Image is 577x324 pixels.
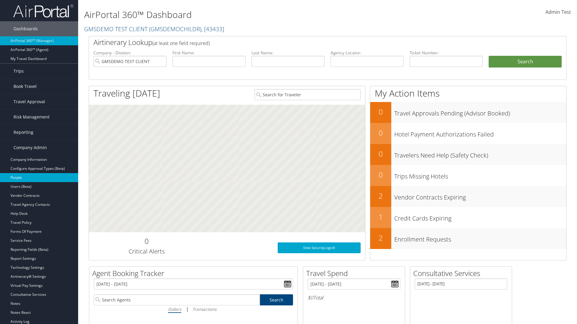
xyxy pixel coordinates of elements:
h2: 0 [370,149,391,159]
h2: Agent Booking Tracker [92,268,298,278]
h2: Travel Spend [306,268,405,278]
h3: Credit Cards Expiring [394,211,566,223]
h2: 0 [370,128,391,138]
a: Admin Test [545,3,571,22]
h1: My Action Items [370,87,566,100]
a: GMSDEMO TEST CLIENT [84,25,224,33]
span: Book Travel [14,79,37,94]
span: , [ 43433 ] [201,25,224,33]
button: Search [489,56,562,68]
input: Search Agents [94,294,260,305]
h3: Enrollment Requests [394,232,566,244]
h1: Traveling [DATE] [93,87,160,100]
h3: Travel Approvals Pending (Advisor Booked) [394,106,566,118]
h2: 0 [370,170,391,180]
h2: 2 [370,233,391,243]
span: Trips [14,64,24,79]
input: Search for Traveler [255,89,361,100]
a: View SecurityLogic® [278,242,361,253]
h3: Travelers Need Help (Safety Check) [394,148,566,160]
span: Risk Management [14,109,50,124]
h2: Consultative Services [413,268,512,278]
span: Company Admin [14,140,47,155]
h6: Total [308,294,400,301]
img: airportal-logo.png [13,4,73,18]
span: Dashboards [14,21,38,36]
span: Reporting [14,125,33,140]
h3: Vendor Contracts Expiring [394,190,566,202]
a: Search [260,294,293,305]
a: 0Hotel Payment Authorizations Failed [370,123,566,144]
a: 1Credit Cards Expiring [370,207,566,228]
h2: 2 [370,191,391,201]
h3: Hotel Payment Authorizations Failed [394,127,566,139]
label: Company - Division: [93,50,166,56]
i: Transactions [192,306,216,312]
label: Agency Locator: [331,50,404,56]
span: Travel Approval [14,94,45,109]
div: | [94,305,293,313]
span: Admin Test [545,9,571,15]
h1: AirPortal 360™ Dashboard [84,8,409,21]
h2: Airtinerary Lookup [93,37,522,47]
a: 0Travel Approvals Pending (Advisor Booked) [370,102,566,123]
i: Dollars [168,306,181,312]
h3: Critical Alerts [93,247,200,256]
a: 2Vendor Contracts Expiring [370,186,566,207]
label: Ticket Number: [410,50,483,56]
h3: Trips Missing Hotels [394,169,566,181]
span: $0 [308,294,313,301]
h2: 1 [370,212,391,222]
a: 2Enrollment Requests [370,228,566,249]
label: Last Name: [252,50,325,56]
label: First Name: [172,50,246,56]
h2: 0 [370,107,391,117]
span: (at least one field required) [152,40,210,46]
span: ( GMSDEMOCHILDR ) [149,25,201,33]
a: 0Travelers Need Help (Safety Check) [370,144,566,165]
a: 0Trips Missing Hotels [370,165,566,186]
h2: 0 [93,236,200,246]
